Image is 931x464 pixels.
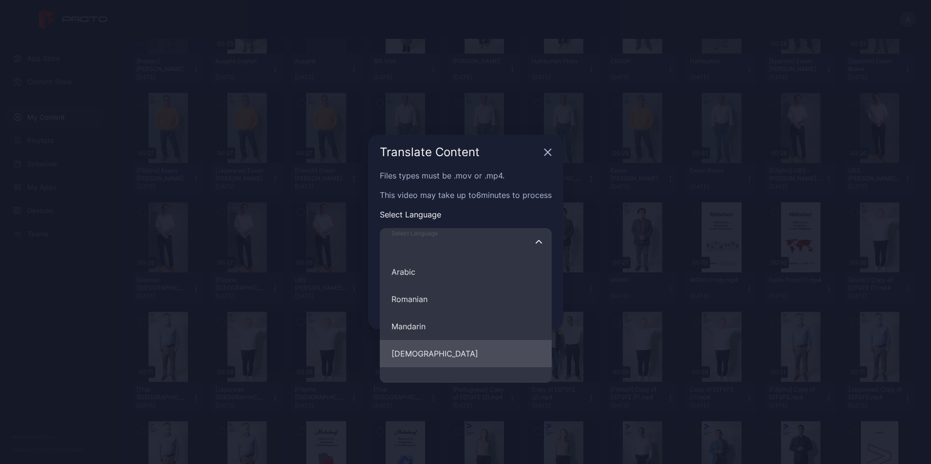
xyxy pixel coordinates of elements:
[380,170,552,181] p: Files types must be .mov or .mp4.
[535,228,543,255] button: Select LanguageDanishArabicRomanianMandarin[DEMOGRAPHIC_DATA]Swedish
[380,286,552,313] button: Select LanguageDanishArabicMandarin[DEMOGRAPHIC_DATA]Swedish
[380,146,540,158] div: Translate Content
[380,189,552,201] p: This video may take up to 6 minutes to process
[391,230,438,237] span: Select Language
[380,340,552,367] button: Select LanguageDanishArabicRomanianMandarinSwedish
[380,228,552,255] input: Select LanguageDanishArabicRomanianMandarin[DEMOGRAPHIC_DATA]Swedish
[380,367,552,394] button: Select LanguageDanishArabicRomanianMandarin[DEMOGRAPHIC_DATA]
[380,313,552,340] button: Select LanguageDanishArabicRomanian[DEMOGRAPHIC_DATA]Swedish
[380,209,552,220] p: Select Language
[380,258,552,286] button: Select LanguageDanishRomanianMandarin[DEMOGRAPHIC_DATA]Swedish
